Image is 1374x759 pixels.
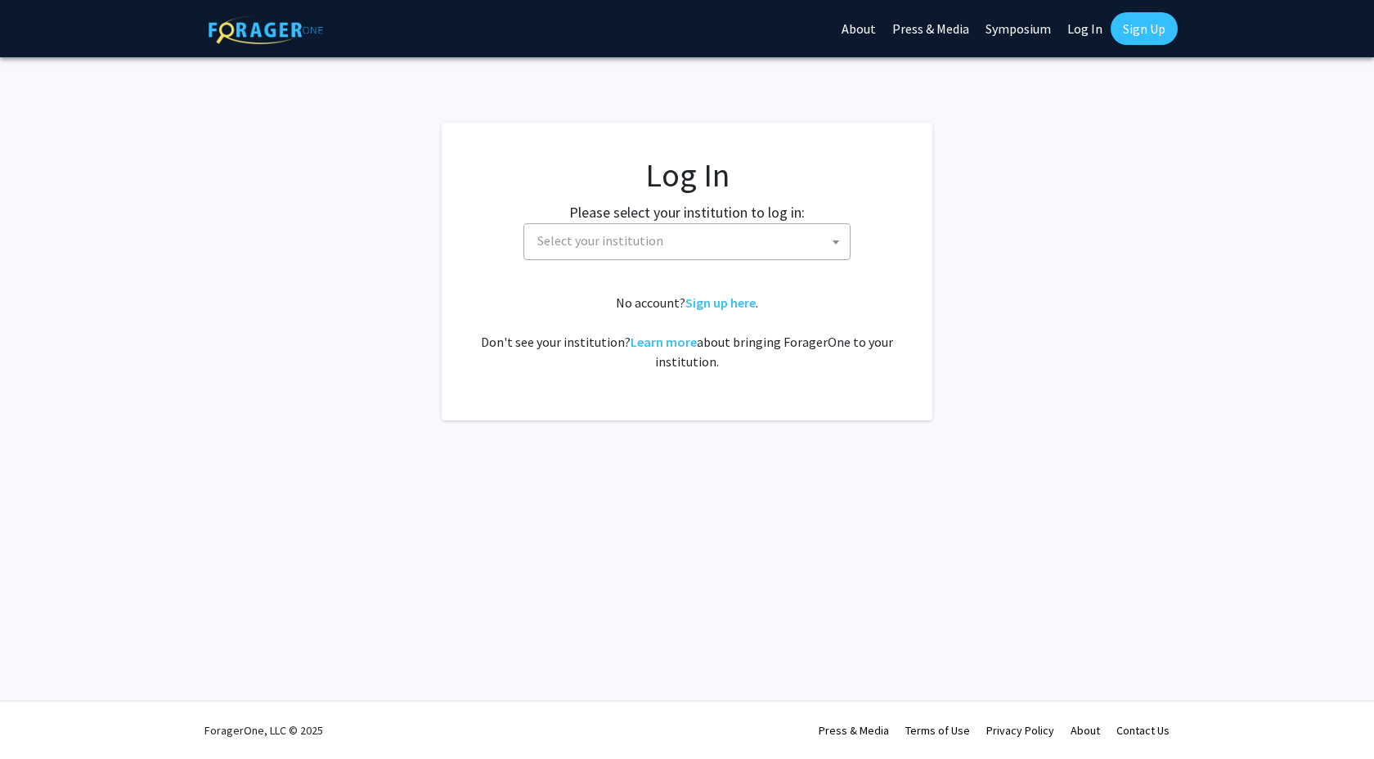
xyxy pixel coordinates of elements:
[531,224,850,258] span: Select your institution
[685,294,756,311] a: Sign up here
[819,723,889,738] a: Press & Media
[474,155,900,195] h1: Log In
[569,201,805,223] label: Please select your institution to log in:
[905,723,970,738] a: Terms of Use
[474,293,900,371] div: No account? . Don't see your institution? about bringing ForagerOne to your institution.
[1071,723,1100,738] a: About
[209,16,323,44] img: ForagerOne Logo
[1111,12,1178,45] a: Sign Up
[1116,723,1170,738] a: Contact Us
[523,223,851,260] span: Select your institution
[537,232,663,249] span: Select your institution
[986,723,1054,738] a: Privacy Policy
[631,334,697,350] a: Learn more about bringing ForagerOne to your institution
[204,702,323,759] div: ForagerOne, LLC © 2025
